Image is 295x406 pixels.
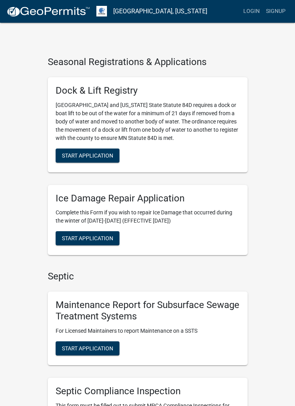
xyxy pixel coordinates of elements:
[113,5,207,18] a: [GEOGRAPHIC_DATA], [US_STATE]
[263,4,289,19] a: Signup
[56,341,119,355] button: Start Application
[62,345,113,351] span: Start Application
[56,85,240,96] h5: Dock & Lift Registry
[56,193,240,204] h5: Ice Damage Repair Application
[56,149,119,163] button: Start Application
[56,101,240,142] p: [GEOGRAPHIC_DATA] and [US_STATE] State Statute 84D requires a dock or boat lift to be out of the ...
[56,327,240,335] p: For Licensed Maintainers to report Maintenance on a SSTS
[56,208,240,225] p: Complete this Form if you wish to repair Ice Damage that occurred during the winter of [DATE]-[DA...
[56,299,240,322] h5: Maintenance Report for Subsurface Sewage Treatment Systems
[48,271,248,282] h4: Septic
[48,56,248,68] h4: Seasonal Registrations & Applications
[56,231,119,245] button: Start Application
[240,4,263,19] a: Login
[56,386,240,397] h5: Septic Compliance Inspection
[96,6,107,16] img: Otter Tail County, Minnesota
[62,235,113,241] span: Start Application
[62,152,113,158] span: Start Application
